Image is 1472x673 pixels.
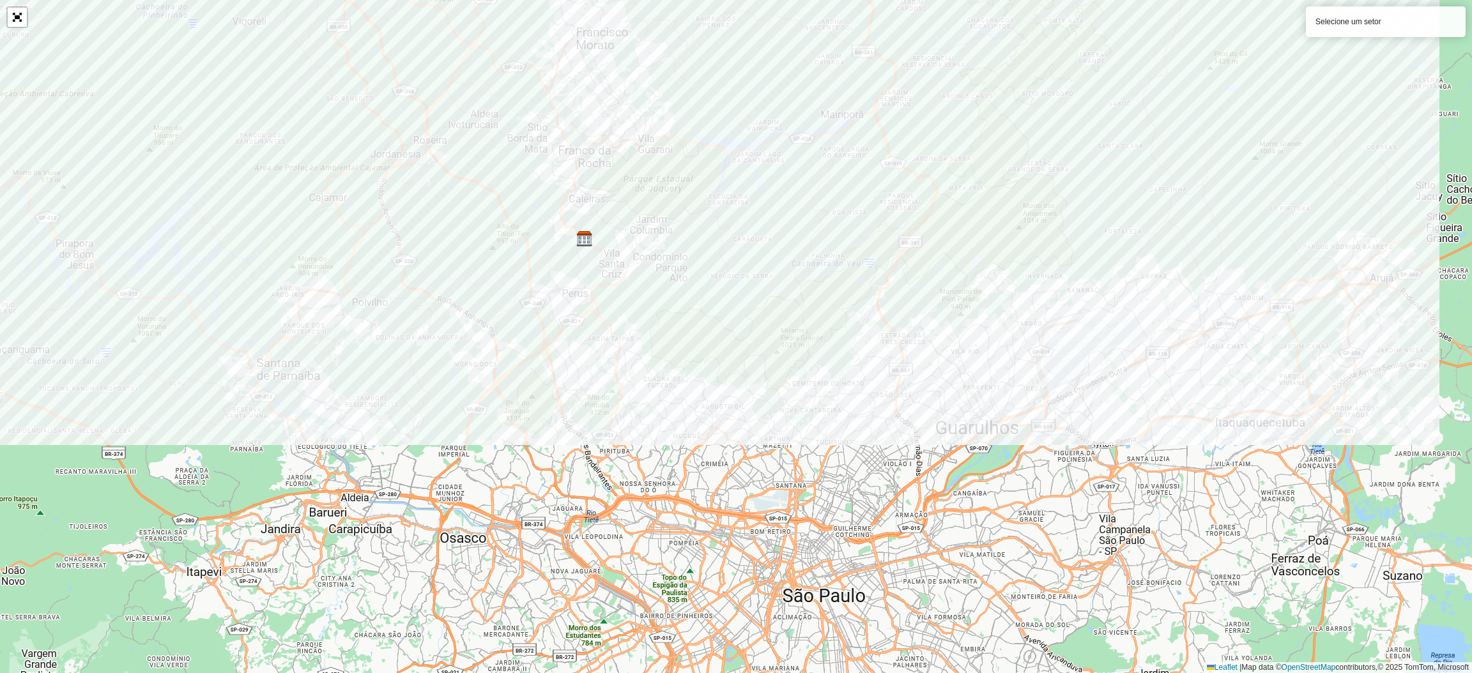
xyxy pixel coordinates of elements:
[1207,663,1238,672] a: Leaflet
[1239,663,1241,672] span: |
[8,8,27,27] a: Abrir mapa em tela cheia
[1282,663,1336,672] a: OpenStreetMap
[1204,662,1472,673] div: Map data © contributors,© 2025 TomTom, Microsoft
[1306,6,1466,37] div: Selecione um setor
